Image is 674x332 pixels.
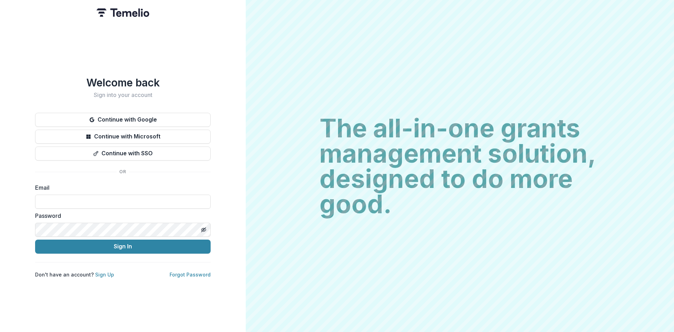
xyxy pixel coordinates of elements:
h1: Welcome back [35,76,211,89]
button: Continue with Google [35,113,211,127]
p: Don't have an account? [35,271,114,278]
button: Continue with Microsoft [35,130,211,144]
button: Sign In [35,240,211,254]
button: Toggle password visibility [198,224,209,235]
label: Password [35,211,206,220]
a: Sign Up [95,272,114,278]
label: Email [35,183,206,192]
h2: Sign into your account [35,92,211,98]
button: Continue with SSO [35,147,211,161]
img: Temelio [97,8,149,17]
a: Forgot Password [170,272,211,278]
